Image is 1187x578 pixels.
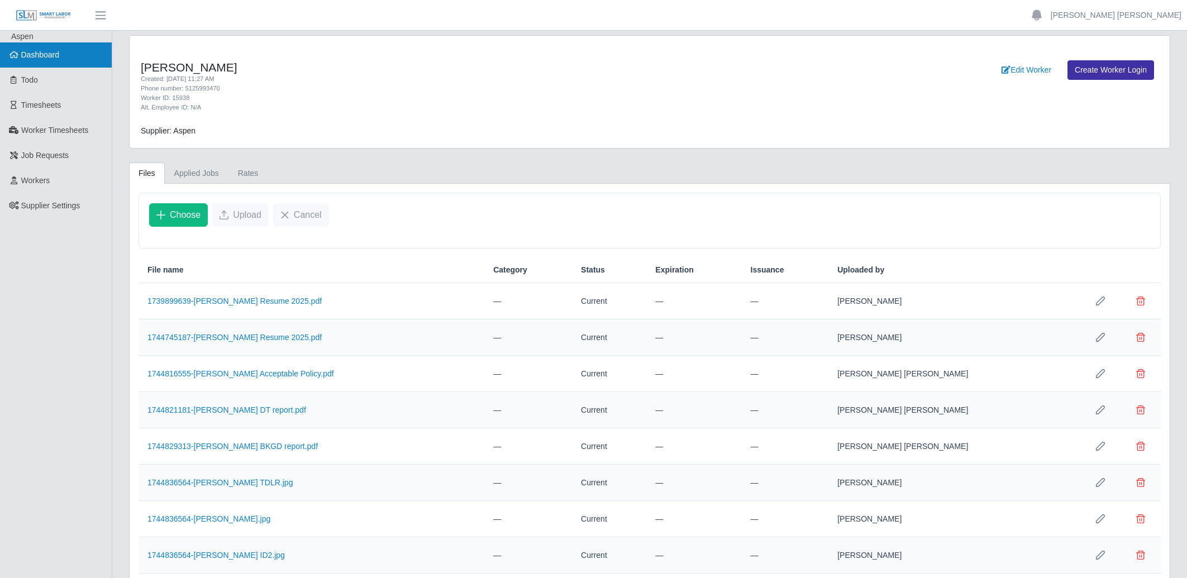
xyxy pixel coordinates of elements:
td: — [484,356,572,392]
a: 1744836564-[PERSON_NAME] TDLR.jpg [147,478,293,487]
button: Delete file [1129,471,1152,494]
span: Uploaded by [837,264,884,276]
a: Files [129,163,165,184]
div: Worker ID: 15938 [141,93,727,103]
td: [PERSON_NAME] [PERSON_NAME] [828,392,1080,428]
td: [PERSON_NAME] [828,537,1080,574]
td: [PERSON_NAME] [828,465,1080,501]
a: 1744816555-[PERSON_NAME] Acceptable Policy.pdf [147,369,334,378]
td: Current [572,465,646,501]
td: Current [572,392,646,428]
span: Job Requests [21,151,69,160]
span: Issuance [751,264,784,276]
td: Current [572,428,646,465]
div: Created: [DATE] 11:27 AM [141,74,727,84]
td: — [646,283,741,319]
span: Workers [21,176,50,185]
a: Edit Worker [994,60,1059,80]
td: — [742,501,829,537]
button: Row Edit [1089,290,1112,312]
td: Current [572,356,646,392]
button: Row Edit [1089,471,1112,494]
a: Create Worker Login [1067,60,1154,80]
span: Status [581,264,605,276]
img: SLM Logo [16,9,71,22]
button: Row Edit [1089,508,1112,530]
td: — [484,465,572,501]
span: Supplier Settings [21,201,80,210]
td: [PERSON_NAME] [828,501,1080,537]
a: 1744745187-[PERSON_NAME] Resume 2025.pdf [147,333,322,342]
td: [PERSON_NAME] [828,319,1080,356]
td: — [646,428,741,465]
button: Delete file [1129,508,1152,530]
span: Timesheets [21,101,61,109]
a: Applied Jobs [165,163,228,184]
td: — [742,428,829,465]
button: Choose [149,203,208,227]
button: Row Edit [1089,399,1112,421]
td: — [646,501,741,537]
a: 1739899639-[PERSON_NAME] Resume 2025.pdf [147,297,322,305]
td: — [742,356,829,392]
td: — [742,283,829,319]
button: Delete file [1129,399,1152,421]
span: Upload [233,208,261,222]
td: — [484,392,572,428]
td: Current [572,283,646,319]
span: Supplier: Aspen [141,126,196,135]
span: File name [147,264,184,276]
span: Worker Timesheets [21,126,88,135]
td: — [484,428,572,465]
button: Row Edit [1089,544,1112,566]
span: Cancel [294,208,322,222]
button: Row Edit [1089,326,1112,348]
td: — [646,465,741,501]
span: Aspen [11,32,34,41]
td: — [484,319,572,356]
td: — [646,537,741,574]
td: — [742,319,829,356]
td: [PERSON_NAME] [PERSON_NAME] [828,428,1080,465]
td: — [484,501,572,537]
td: — [742,392,829,428]
button: Cancel [273,203,329,227]
td: — [646,356,741,392]
button: Upload [212,203,269,227]
a: 1744836564-[PERSON_NAME].jpg [147,514,270,523]
button: Delete file [1129,435,1152,457]
h4: [PERSON_NAME] [141,60,727,74]
a: [PERSON_NAME] [PERSON_NAME] [1051,9,1181,21]
div: Phone number: 5125993470 [141,84,727,93]
a: 1744836564-[PERSON_NAME] ID2.jpg [147,551,285,560]
span: Dashboard [21,50,60,59]
a: 1744829313-[PERSON_NAME] BKGD report.pdf [147,442,318,451]
td: [PERSON_NAME] [PERSON_NAME] [828,356,1080,392]
button: Row Edit [1089,435,1112,457]
td: Current [572,537,646,574]
td: — [484,283,572,319]
td: Current [572,319,646,356]
td: [PERSON_NAME] [828,283,1080,319]
td: — [742,465,829,501]
span: Choose [170,208,201,222]
a: 1744821181-[PERSON_NAME] DT report.pdf [147,405,306,414]
td: — [646,392,741,428]
span: Todo [21,75,38,84]
td: — [484,537,572,574]
a: Rates [228,163,268,184]
td: — [742,537,829,574]
button: Delete file [1129,290,1152,312]
span: Category [493,264,527,276]
td: — [646,319,741,356]
button: Delete file [1129,326,1152,348]
span: Expiration [655,264,693,276]
button: Row Edit [1089,362,1112,385]
button: Delete file [1129,362,1152,385]
button: Delete file [1129,544,1152,566]
div: Alt. Employee ID: N/A [141,103,727,112]
td: Current [572,501,646,537]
